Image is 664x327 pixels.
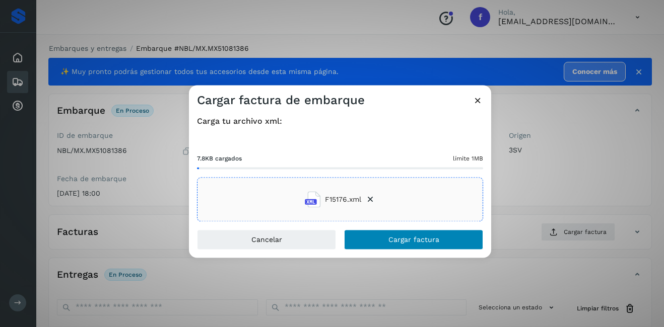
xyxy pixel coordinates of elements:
[197,230,336,250] button: Cancelar
[453,154,483,163] span: límite 1MB
[251,236,282,243] span: Cancelar
[325,194,361,205] span: F15176.xml
[197,93,365,108] h3: Cargar factura de embarque
[344,230,483,250] button: Cargar factura
[388,236,439,243] span: Cargar factura
[197,154,242,163] span: 7.8KB cargados
[197,116,483,126] h4: Carga tu archivo xml:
